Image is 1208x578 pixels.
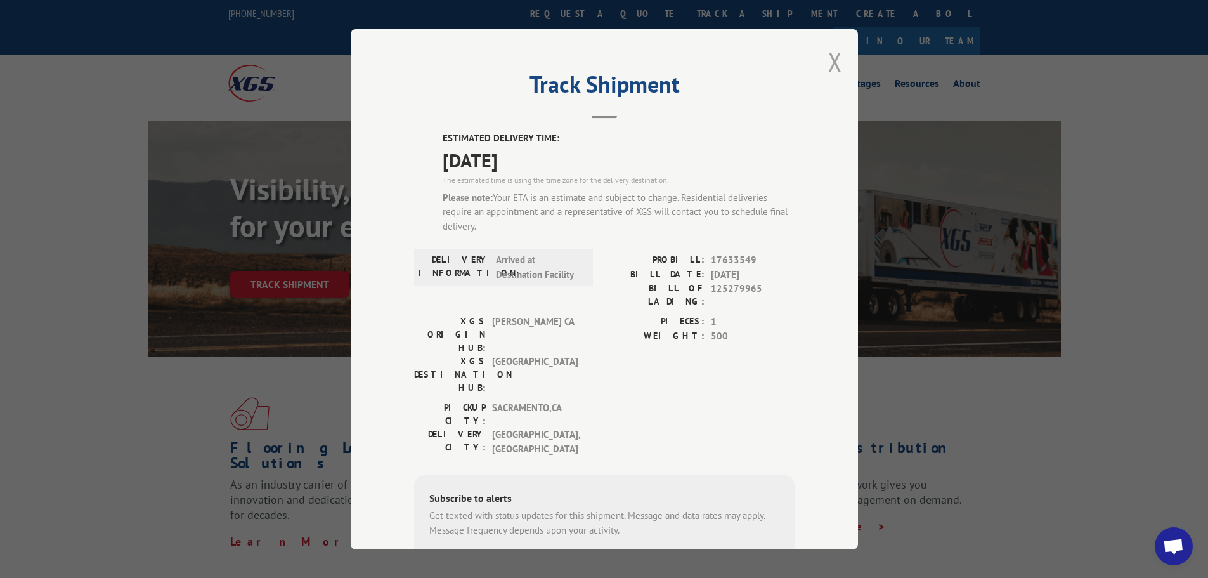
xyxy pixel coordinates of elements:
[414,401,486,428] label: PICKUP CITY:
[1155,527,1193,565] div: Open chat
[414,76,795,100] h2: Track Shipment
[604,282,705,308] label: BILL OF LADING:
[711,267,795,282] span: [DATE]
[604,329,705,343] label: WEIGHT:
[414,428,486,456] label: DELIVERY CITY:
[414,315,486,355] label: XGS ORIGIN HUB:
[443,131,795,146] label: ESTIMATED DELIVERY TIME:
[418,253,490,282] label: DELIVERY INFORMATION:
[711,253,795,268] span: 17633549
[711,315,795,329] span: 1
[443,190,795,233] div: Your ETA is an estimate and subject to change. Residential deliveries require an appointment and ...
[443,174,795,185] div: The estimated time is using the time zone for the delivery destination.
[604,253,705,268] label: PROBILL:
[604,315,705,329] label: PIECES:
[492,315,578,355] span: [PERSON_NAME] CA
[492,401,578,428] span: SACRAMENTO , CA
[496,253,581,282] span: Arrived at Destination Facility
[443,191,493,203] strong: Please note:
[492,355,578,395] span: [GEOGRAPHIC_DATA]
[492,428,578,456] span: [GEOGRAPHIC_DATA] , [GEOGRAPHIC_DATA]
[711,329,795,343] span: 500
[604,267,705,282] label: BILL DATE:
[443,145,795,174] span: [DATE]
[828,45,842,79] button: Close modal
[711,282,795,308] span: 125279965
[414,355,486,395] label: XGS DESTINATION HUB:
[429,490,779,509] div: Subscribe to alerts
[429,509,779,537] div: Get texted with status updates for this shipment. Message and data rates may apply. Message frequ...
